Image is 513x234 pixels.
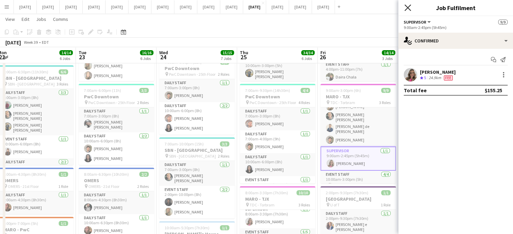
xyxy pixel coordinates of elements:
[42,40,49,45] div: EDT
[330,100,355,105] span: TDC - Torbram
[53,16,68,22] span: Comms
[88,184,119,189] span: OMERS - 21st Floor
[289,0,312,13] button: [DATE]
[57,81,68,87] span: 3 Roles
[137,100,149,105] span: 2 Roles
[320,196,396,202] h3: [GEOGRAPHIC_DATA]
[3,69,48,74] span: 7:00am-6:30pm (11h30m)
[250,202,275,207] span: TDC - Torbram
[159,137,235,219] app-job-card: 7:00am-10:00pm (15h)3/3SBN - [GEOGRAPHIC_DATA] SBN - [GEOGRAPHIC_DATA]2 RolesDaily Staff1/17:00am...
[59,172,68,177] span: 1/1
[83,0,106,13] button: [DATE]
[139,172,149,177] span: 2/2
[88,100,135,105] span: PwC Downtown - 25th Floor
[298,100,310,105] span: 4 Roles
[158,53,168,61] span: 24
[240,176,315,199] app-card-role: Event Staff1/14:00pm-9:30pm (5h30m)
[240,57,315,82] app-card-role: Event Staff1/110:00am-3:00pm (5h)[PERSON_NAME] [PERSON_NAME]
[3,221,38,226] span: 2:00pm-7:00pm (5h)
[312,0,335,13] button: [DATE]
[60,56,73,61] div: 6 Jobs
[79,49,86,56] span: Tue
[159,56,235,135] app-job-card: 7:00am-6:00pm (11h)3/3PwC Downtown PwC Downtown - 25th Floor2 RolesDaily Staff1/17:00am-3:00pm (8...
[129,0,151,13] button: [DATE]
[151,0,174,13] button: [DATE]
[84,172,129,177] span: 8:00am-6:30pm (10h30m)
[381,202,391,207] span: 1 Role
[79,132,154,165] app-card-role: Daily Staff2/210:00am-6:00pm (8h)[PERSON_NAME][PERSON_NAME]
[404,20,432,25] button: Supervisor
[59,50,73,55] span: 14/14
[239,53,248,61] span: 25
[139,88,149,93] span: 3/3
[404,20,426,25] span: Supervisor
[381,88,391,93] span: 9/9
[240,153,315,176] app-card-role: Daily Staff1/110:00am-6:00pm (8h)[PERSON_NAME]
[174,0,197,13] button: [DATE]
[320,84,396,183] app-job-card: 9:00am-3:00pm (6h)9/9MARO - TJX TDC - Torbram3 RolesEvent Staff4/49:00am-2:45pm (5h45m)[PERSON_NA...
[8,81,55,87] span: SBN - [GEOGRAPHIC_DATA]
[79,94,154,100] h3: PwC Downtown
[245,88,290,93] span: 7:00am-9:30pm (14h30m)
[330,202,340,207] span: U of T
[443,75,454,81] div: Crew has different fees then in role
[5,39,21,46] div: [DATE]
[379,100,391,105] span: 3 Roles
[5,16,15,22] span: View
[240,49,248,56] span: Thu
[243,0,266,13] button: [DATE]
[84,88,121,93] span: 7:00am-6:00pm (11h)
[50,15,71,24] a: Comms
[320,146,396,171] app-card-role: Supervisor1/19:00am-2:45pm (5h45m)[PERSON_NAME]
[169,154,216,159] span: SBN - [GEOGRAPHIC_DATA]
[197,0,220,13] button: [DATE]
[8,184,39,189] span: OMERS - 21st Floor
[326,88,361,93] span: 9:00am-3:00pm (6h)
[79,107,154,132] app-card-role: Daily Staff1/17:00am-3:00pm (8h)[PERSON_NAME] [PERSON_NAME]
[19,15,32,24] a: Edit
[165,225,209,230] span: 10:00am-5:30pm (7h30m)
[79,84,154,165] div: 7:00am-6:00pm (11h)3/3PwC Downtown PwC Downtown - 25th Floor2 RolesDaily Staff1/17:00am-3:00pm (8...
[36,16,46,22] span: Jobs
[301,88,310,93] span: 4/4
[302,56,314,61] div: 6 Jobs
[159,102,235,135] app-card-role: Daily Staff2/210:00am-6:00pm (8h)[PERSON_NAME][PERSON_NAME]
[240,84,315,183] app-job-card: 7:00am-9:30pm (14h30m)4/4PwC Downtown PwC Downtown - 25th Floor4 RolesDaily Staff1/17:00am-3:00pm...
[59,69,68,74] span: 6/6
[37,0,60,13] button: [DATE]
[266,0,289,13] button: [DATE]
[320,61,396,83] app-card-role: Event Staff1/14:00pm-11:00pm (7h)Daira Chala
[444,75,453,80] span: Fee
[320,94,396,100] h3: MARO - TJX
[59,221,68,226] span: 1/1
[381,190,391,195] span: 1/1
[3,172,46,177] span: 8:00am-4:30pm (8h30m)
[319,53,326,61] span: 26
[140,56,153,61] div: 6 Jobs
[404,25,508,30] div: 9:00am-2:45pm (5h45m)
[137,184,149,189] span: 2 Roles
[33,15,49,24] a: Jobs
[220,225,229,230] span: 1/1
[22,16,29,22] span: Edit
[165,141,204,146] span: 7:00am-10:00pm (15h)
[404,87,427,94] div: Total fee
[220,0,243,13] button: [DATE]
[485,87,502,94] div: $155.25
[159,49,168,56] span: Wed
[218,72,229,77] span: 2 Roles
[79,177,154,183] h3: OMERS
[298,202,310,207] span: 3 Roles
[326,190,368,195] span: 2:00pm-9:30pm (7h30m)
[382,50,395,55] span: 14/14
[320,49,326,56] span: Fri
[240,107,315,130] app-card-role: Daily Staff1/17:00am-3:00pm (8h)[PERSON_NAME]
[320,90,396,146] app-card-role: Event Staff4/49:00am-2:45pm (5h45m)[PERSON_NAME][PERSON_NAME] [PERSON_NAME][PERSON_NAME] de [PERS...
[498,20,508,25] span: 9/9
[159,65,235,71] h3: PwC Downtown
[218,154,229,159] span: 2 Roles
[296,190,310,195] span: 10/10
[60,0,83,13] button: [DATE]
